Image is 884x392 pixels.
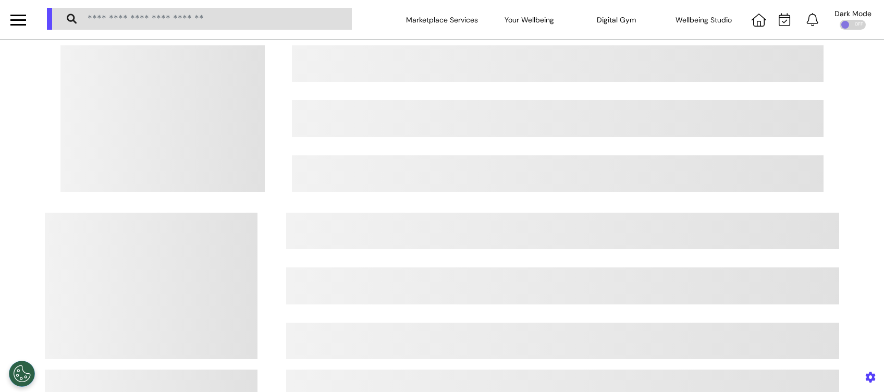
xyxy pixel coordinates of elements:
[840,20,866,30] div: OFF
[834,10,871,17] div: Dark Mode
[486,5,573,34] div: Your Wellbeing
[573,5,660,34] div: Digital Gym
[9,361,35,387] button: Open Preferences
[399,5,486,34] div: Marketplace Services
[660,5,747,34] div: Wellbeing Studio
